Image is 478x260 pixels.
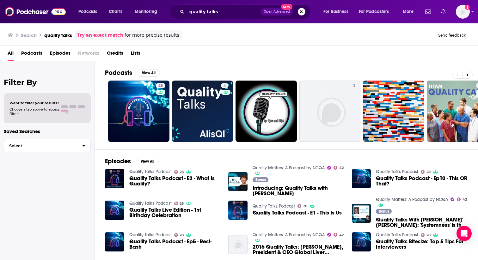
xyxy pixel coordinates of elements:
button: Select [4,139,91,153]
a: Quality Talks Podcast [129,201,172,206]
a: Credits [107,48,123,61]
a: 4 [221,83,228,88]
a: 3 [299,81,361,142]
button: open menu [398,7,421,17]
button: View All [137,69,160,77]
a: Quality Talks Podcast [376,169,418,174]
h2: Episodes [105,157,131,165]
span: Logged in as mcorcoran [456,5,470,19]
button: open menu [319,7,356,17]
a: Quality Talks Podcast - E2 - What Is Quality? [105,169,124,188]
a: Quality Matters: A Podcast by NCQA [253,165,325,171]
a: Quality Talks Live Edition - 1st Birthday Celebration [129,207,221,218]
a: Lists [131,48,140,61]
span: 3 [353,83,355,89]
a: Show notifications dropdown [438,6,448,17]
span: 2016 Quality Talks: [PERSON_NAME], President & CEO Global Liver Institute [253,244,344,255]
img: Quality Talks Podcast - Ep5 - Rest-Bash [105,232,124,251]
button: View All [136,158,159,165]
a: Introducing: Quality Talks with Peggy O'Kane [253,185,344,196]
a: Quality Talks Podcast - Ep10 - This OR That? [376,176,468,186]
span: Choose a tab above to access filters. [9,107,59,116]
h3: quality talks [44,32,72,38]
a: Charts [105,7,126,17]
a: Quality Talks Podcast - E1 - This Is Us [253,210,342,215]
img: Introducing: Quality Talks with Peggy O'Kane [228,172,248,191]
button: open menu [74,7,105,17]
a: Quality Talks With Peggy' O'Kane: 'Systemness' is the Key to Better Quality [352,204,371,223]
a: 4 [172,81,233,142]
span: 28 [303,205,307,208]
span: 4 [224,83,226,89]
button: Send feedback [436,33,468,38]
img: 2016 Quality Talks: Donna Cryer, President & CEO Global Liver Institute [228,235,248,254]
span: Monitoring [135,7,157,16]
a: PodcastsView All [105,69,160,77]
a: 3 [351,83,358,88]
span: 28 [158,83,163,89]
span: Bonus [379,209,389,213]
a: Quality Talks Podcast [129,232,172,238]
span: Open Advanced [264,10,290,13]
span: 28 [426,234,431,237]
span: Bonus [255,178,266,182]
a: Quality Matters: A Podcast by NCQA [253,232,325,238]
div: Search podcasts, credits, & more... [175,4,317,19]
a: Quality Talks Podcast - Ep5 - Rest-Bash [129,239,221,250]
span: 42 [463,198,467,201]
span: For Business [323,7,348,16]
a: Episodes [50,48,70,61]
a: 2016 Quality Talks: Donna Cryer, President & CEO Global Liver Institute [253,244,344,255]
div: Open Intercom Messenger [457,226,472,241]
a: Quality Talks Podcast [129,169,172,174]
span: More [403,7,414,16]
a: Podchaser - Follow, Share and Rate Podcasts [5,6,66,18]
h3: Search [21,32,37,38]
a: 28 [174,170,184,174]
a: Quality Matters: A Podcast by NCQA [376,197,448,202]
span: 28 [180,202,184,205]
button: open menu [355,7,398,17]
a: 28 [297,204,307,208]
a: Try an exact match [77,32,123,39]
a: 28 [421,170,431,174]
a: 28 [174,202,184,205]
span: 42 [339,234,344,237]
span: Quality Talks Podcast - E2 - What Is Quality? [129,176,221,186]
button: Open AdvancedNew [261,8,293,15]
a: EpisodesView All [105,157,159,165]
p: Saved Searches [4,128,91,134]
a: Podcasts [21,48,42,61]
span: New [281,4,292,10]
h2: Filter By [4,78,91,87]
img: User Profile [456,5,470,19]
img: Quality Talks Podcast - E1 - This Is Us [228,201,248,220]
img: Quality Talks Podcast - Ep10 - This OR That? [352,169,371,188]
span: for more precise results [125,32,179,39]
button: Show profile menu [456,5,470,19]
span: 28 [426,171,431,173]
a: 28 [108,81,169,142]
span: Quality Talks Bitesize: Top 5 Tips For Interviewers [376,239,468,250]
a: Quality Talks Podcast [253,203,295,209]
span: For Podcasters [359,7,389,16]
a: 28 [174,233,184,237]
a: 42 [334,166,344,170]
a: 28 [156,83,165,88]
a: All [8,48,14,61]
span: 28 [180,171,184,173]
span: Podcasts [78,7,97,16]
span: Introducing: Quality Talks with [PERSON_NAME] [253,185,344,196]
span: 28 [180,234,184,237]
